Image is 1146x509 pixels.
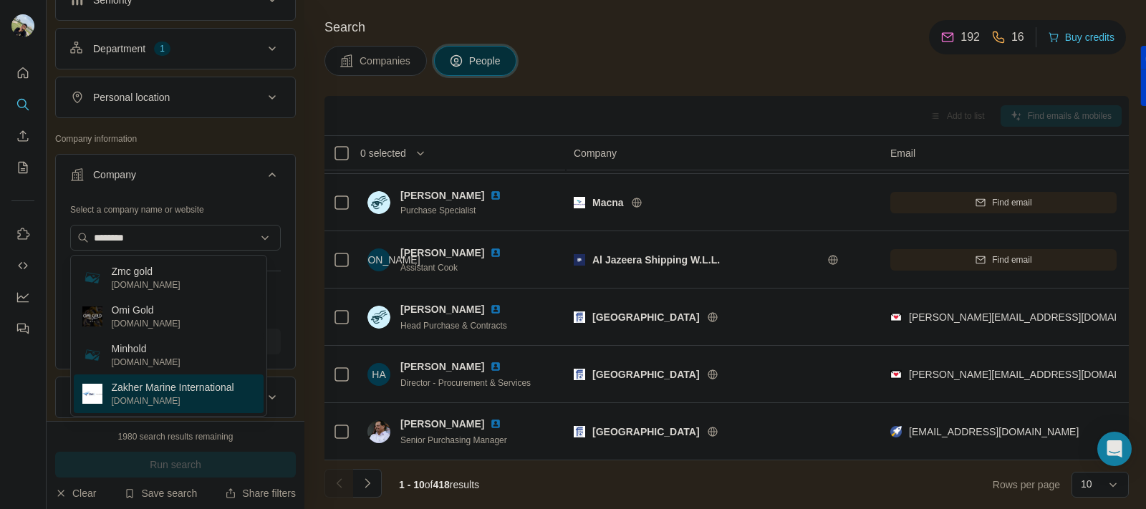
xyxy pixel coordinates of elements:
button: Use Surfe on LinkedIn [11,221,34,247]
img: provider findymail logo [890,310,902,324]
p: [DOMAIN_NAME] [111,278,180,291]
p: Minhold [111,341,180,356]
span: Macna [592,195,624,210]
img: Avatar [367,191,390,214]
button: Use Surfe API [11,253,34,278]
span: Al Jazeera Shipping W.L.L. [592,254,720,266]
span: Senior Purchasing Manager [400,435,507,445]
img: Minhold [82,345,102,365]
button: Quick start [11,60,34,86]
span: Companies [360,54,412,68]
img: Logo of Port of Fujairah [574,369,585,380]
span: Purchase Specialist [400,204,519,217]
span: Company [574,146,617,160]
div: Personal location [93,90,170,105]
button: Department1 [56,31,295,66]
div: Department [93,42,145,56]
button: Industry3 [56,380,295,415]
span: Find email [992,253,1031,266]
span: People [469,54,502,68]
div: 1980 search results remaining [118,430,233,443]
p: Omi Gold [111,303,180,317]
div: 1 [154,42,170,55]
button: Personal location [56,80,295,115]
div: Company [93,168,136,182]
span: [GEOGRAPHIC_DATA] [592,367,700,382]
span: Director - Procurement & Services [400,378,531,388]
button: Search [11,92,34,117]
img: Omi Gold [82,306,102,326]
button: My lists [11,155,34,180]
img: LinkedIn logo [490,247,501,258]
img: Logo of Port of Fujairah [574,426,585,437]
button: Find email [890,249,1117,271]
button: Buy credits [1048,27,1114,47]
button: Save search [124,486,197,500]
p: [DOMAIN_NAME] [111,356,180,369]
img: Avatar [11,14,34,37]
span: [PERSON_NAME] [400,188,484,203]
span: Email [890,146,915,160]
button: Share filters [225,486,296,500]
button: Clear [55,486,96,500]
span: [GEOGRAPHIC_DATA] [592,310,700,324]
button: Company [56,157,295,198]
span: Assistant Cook [400,261,519,274]
span: results [399,479,479,490]
img: Zmc gold [82,268,102,288]
p: 192 [960,29,980,46]
button: Dashboard [11,284,34,310]
img: provider findymail logo [890,367,902,382]
p: [DOMAIN_NAME] [111,394,233,407]
img: LinkedIn logo [490,190,501,201]
p: [DOMAIN_NAME] [111,317,180,330]
img: Avatar [367,420,390,443]
span: [PERSON_NAME] [400,246,484,260]
img: Logo of Al Jazeera Shipping W.L.L. [574,254,585,266]
div: [PERSON_NAME] [367,248,390,271]
img: LinkedIn logo [490,418,501,430]
img: LinkedIn logo [490,304,501,315]
button: Navigate to next page [353,469,382,498]
span: Rows per page [993,478,1060,492]
span: 0 selected [360,146,406,160]
span: Find email [992,196,1031,209]
img: provider rocketreach logo [890,425,902,439]
img: Avatar [367,306,390,329]
h4: Search [324,17,1129,37]
span: of [425,479,433,490]
img: LinkedIn logo [490,361,501,372]
button: Enrich CSV [11,123,34,149]
span: 418 [433,479,450,490]
button: Find email [890,192,1117,213]
span: [GEOGRAPHIC_DATA] [592,425,700,439]
span: [PERSON_NAME] [400,359,484,374]
div: Select a company name or website [70,198,281,216]
div: Open Intercom Messenger [1097,432,1132,466]
img: Logo of Port of Fujairah [574,311,585,323]
p: 16 [1011,29,1024,46]
span: [PERSON_NAME] [400,302,484,316]
p: 10 [1081,477,1092,491]
p: Zakher Marine International [111,380,233,394]
img: Zakher Marine International [82,384,102,404]
span: 1 - 10 [399,479,425,490]
span: [PERSON_NAME] [400,417,484,431]
p: Zmc gold [111,264,180,278]
button: Feedback [11,316,34,341]
div: HA [367,363,390,386]
span: Head Purchase & Contracts [400,321,507,331]
span: [EMAIL_ADDRESS][DOMAIN_NAME] [909,426,1079,437]
img: Logo of Macna [574,197,585,208]
p: Company information [55,132,296,145]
